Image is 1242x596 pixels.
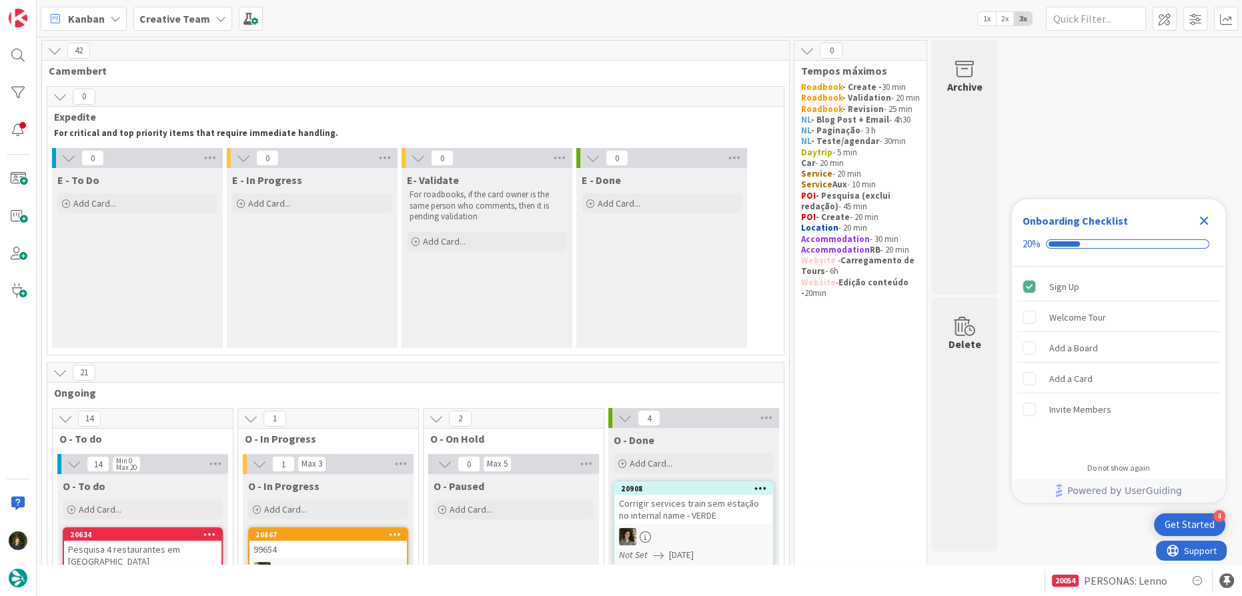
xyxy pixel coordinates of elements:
span: Ongoing [54,386,767,399]
div: 20908 [615,483,772,495]
span: Add Card... [598,197,640,209]
p: - 20min [801,277,920,299]
input: Quick Filter... [1046,7,1146,31]
p: - 25 min [801,104,920,115]
img: Visit kanbanzone.com [9,9,27,27]
strong: Accommodation [801,244,870,255]
strong: NL [801,125,811,136]
span: Add Card... [264,503,307,515]
i: Not Set [619,549,648,561]
span: O - Done [614,433,654,447]
span: E - To Do [57,173,99,187]
div: Add a Card [1049,371,1093,387]
span: 0 [73,89,95,105]
div: MS [615,528,772,545]
span: E - In Progress [232,173,302,187]
p: - 20 min [801,93,920,103]
div: Welcome Tour is incomplete. [1017,303,1220,332]
span: Add Card... [79,503,121,515]
div: Invite Members [1049,401,1111,417]
span: 14 [87,456,109,472]
strong: - Teste/agendar [811,135,879,147]
p: - 30min [801,136,920,147]
div: Max 20 [116,464,137,471]
div: Get Started [1165,518,1215,531]
div: 20634Pesquisa 4 restaurantes em [GEOGRAPHIC_DATA] [64,529,221,570]
strong: POI [801,190,816,201]
span: O - On Hold [430,432,587,445]
strong: Daytrip [801,147,832,158]
div: 20867 [255,530,407,539]
a: 20908Corrigir services train sem estação no internal name - VERDEMSNot Set[DATE] [614,481,774,567]
span: Add Card... [73,197,116,209]
div: Onboarding Checklist [1023,213,1128,229]
div: Pesquisa 4 restaurantes em [GEOGRAPHIC_DATA] [64,541,221,570]
p: - 20 min [801,212,920,223]
span: Camembert [49,64,772,77]
div: 99654 [249,541,407,558]
span: Support [28,2,61,18]
span: Expedite [54,110,767,123]
div: Close Checklist [1193,210,1215,231]
img: SP [253,562,271,579]
div: 20054 [1052,575,1079,587]
div: 20634 [64,529,221,541]
span: 21 [73,365,95,381]
img: avatar [9,569,27,587]
div: Sign Up is complete. [1017,272,1220,301]
span: E- Validate [407,173,459,187]
span: PERSONAS: Lenno [1084,573,1167,589]
div: Add a Card is incomplete. [1017,364,1220,393]
div: Welcome Tour [1049,309,1106,325]
p: - 4h30 [801,115,920,125]
span: 1 [263,411,286,427]
div: 20867 [249,529,407,541]
span: Add Card... [248,197,291,209]
div: 2086799654 [249,529,407,558]
strong: Car [801,157,815,169]
strong: Location [801,222,838,233]
span: O - To do [63,479,105,493]
div: Invite Members is incomplete. [1017,395,1220,424]
strong: Carregamento de Tours [801,255,916,277]
div: Min 0 [116,457,132,464]
span: 0 [458,456,480,472]
strong: - Create - [842,81,882,93]
strong: NL [801,135,811,147]
span: 0 [256,150,279,166]
div: Do not show again [1087,463,1150,473]
strong: - Paginação [811,125,860,136]
strong: Website [801,255,836,266]
p: - 45 min [801,191,920,213]
span: Add Card... [450,503,492,515]
strong: NL [801,114,811,125]
div: Footer [1012,479,1225,503]
strong: - Revision [842,103,884,115]
p: 30 min [801,82,920,93]
strong: Website [801,277,836,288]
p: - - 6h [801,255,920,277]
span: [DATE] [669,548,694,562]
span: 0 [606,150,628,166]
strong: Roadbook [801,81,842,93]
strong: - Validation [842,92,891,103]
span: 2 [449,411,472,427]
div: Archive [947,79,983,95]
div: 20908Corrigir services train sem estação no internal name - VERDE [615,483,772,524]
span: Kanban [68,11,105,27]
span: O - In Progress [248,479,320,493]
p: - 3 h [801,125,920,136]
span: 14 [78,411,101,427]
div: Max 3 [301,461,322,467]
span: 2x [996,12,1014,25]
strong: Edição conteúdo - [801,277,910,299]
span: 0 [81,150,104,166]
span: O - Paused [434,479,484,493]
span: O - In Progress [245,432,402,445]
strong: - Create [816,211,850,223]
a: Powered by UserGuiding [1019,479,1219,503]
p: - 20 min [801,223,920,233]
div: 20% [1023,238,1041,250]
strong: Accommodation [801,233,870,245]
strong: Roadbook [801,103,842,115]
